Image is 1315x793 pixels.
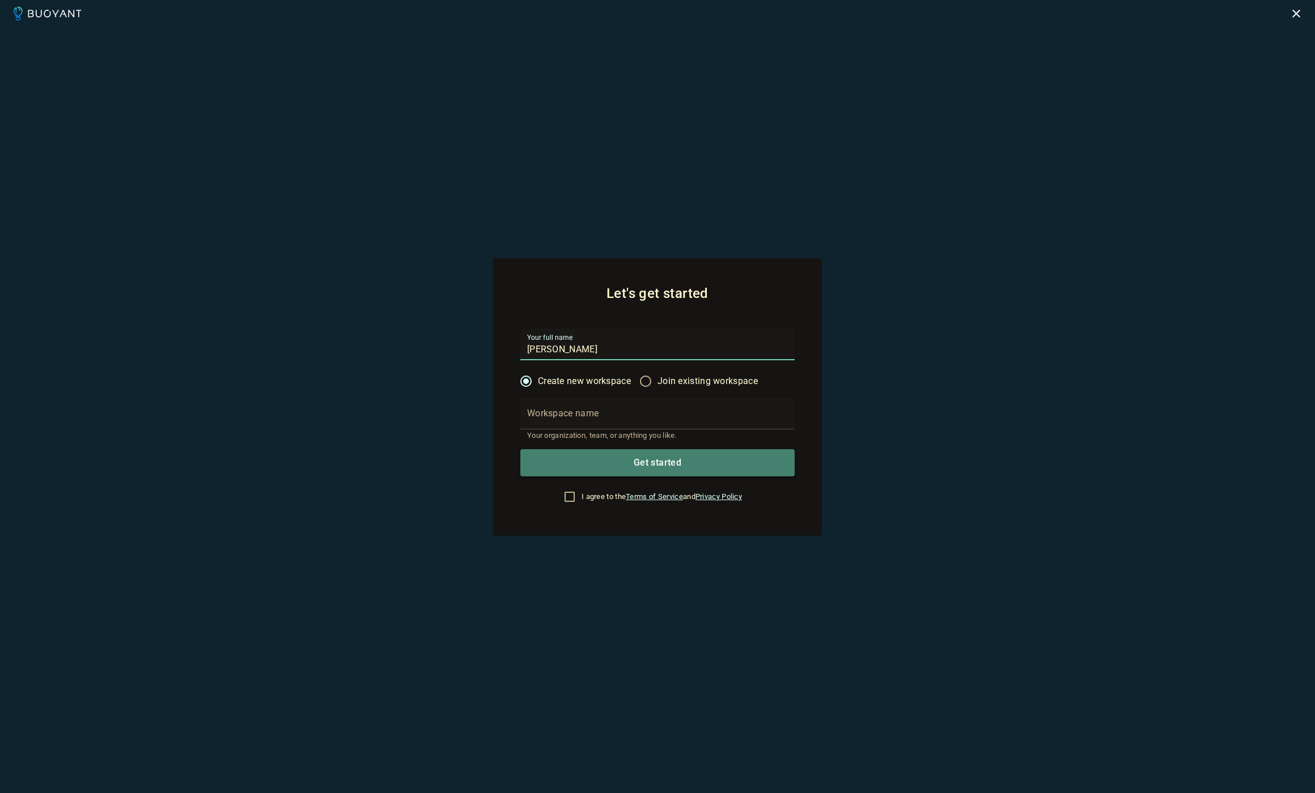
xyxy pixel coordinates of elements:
a: Terms of Service [626,492,683,501]
p: Create new workspace [538,376,631,387]
button: Logout [1287,4,1306,23]
h2: Let's get started [520,285,795,301]
label: Your full name [527,332,572,342]
a: Privacy Policy [695,492,742,501]
p: Join existing workspace [657,376,758,387]
h4: Get started [634,457,681,468]
a: Logout [1287,7,1306,18]
p: Your organization, team, or anything you like. [527,431,788,440]
span: I agree to the and [582,492,742,501]
button: Get started [520,449,795,476]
